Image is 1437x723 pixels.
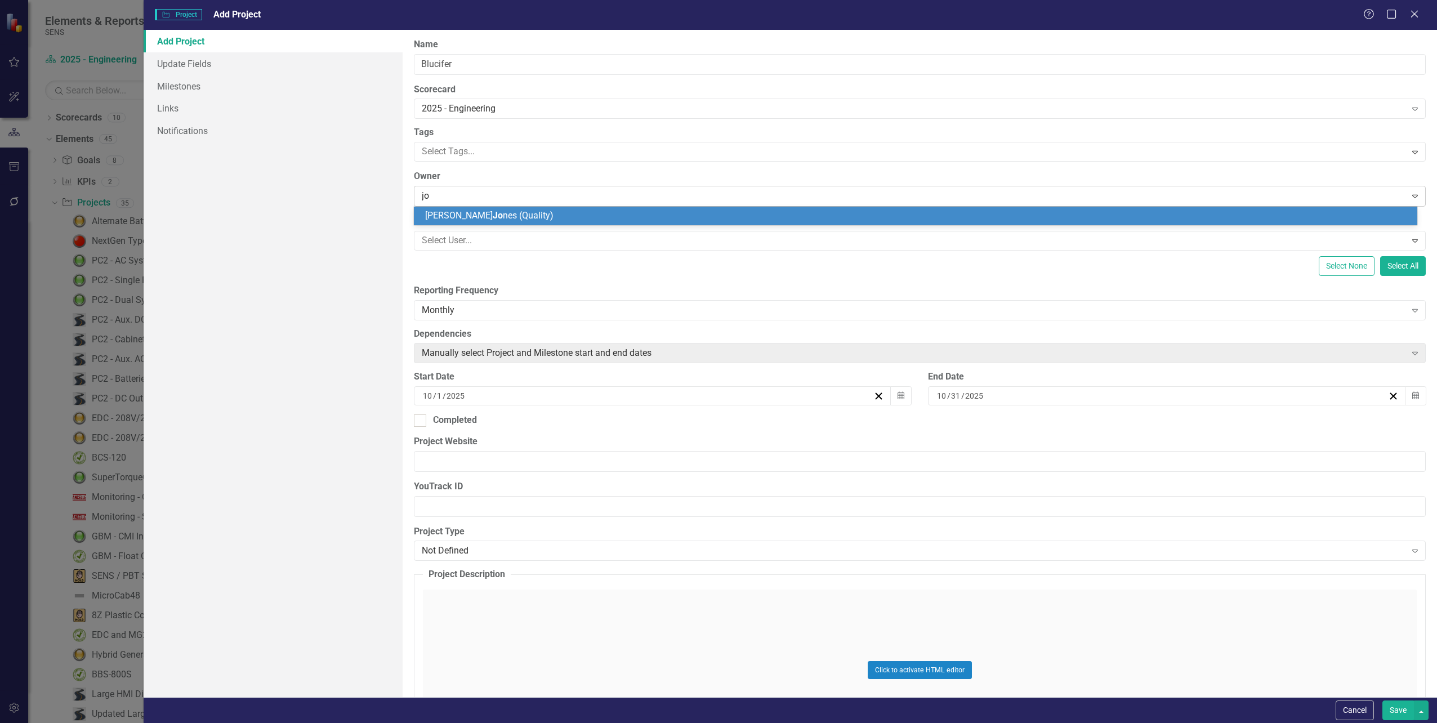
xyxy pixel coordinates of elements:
label: Name [414,38,1426,51]
a: Notifications [144,119,402,142]
div: Manually select Project and Milestone start and end dates [422,347,1406,360]
span: Project [155,9,202,20]
span: / [947,391,950,401]
input: Project Name [414,54,1426,75]
a: Add Project [144,30,402,52]
span: / [443,391,446,401]
button: Select All [1380,256,1426,276]
label: Reporting Frequency [414,284,1426,297]
button: Select None [1319,256,1374,276]
a: Update Fields [144,52,402,75]
label: Dependencies [414,328,1426,341]
div: 2025 - Engineering [422,102,1406,115]
span: Jo [493,210,503,221]
legend: Project Description [423,568,511,581]
span: / [961,391,965,401]
div: Monthly [422,304,1406,316]
div: Not Defined [422,545,1406,557]
span: Add Project [213,9,261,20]
label: Project Website [414,435,1426,448]
button: Click to activate HTML editor [868,661,972,679]
label: Owner [414,170,1426,183]
div: Start Date [414,371,912,383]
label: Tags [414,126,1426,139]
a: Links [144,97,402,119]
label: Scorecard [414,83,1426,96]
a: Milestones [144,75,402,97]
label: Project Type [414,525,1426,538]
button: Cancel [1336,700,1374,720]
button: Save [1382,700,1414,720]
label: YouTrack ID [414,480,1426,493]
span: / [433,391,436,401]
div: Completed [433,414,477,427]
div: End Date [928,371,1426,383]
span: [PERSON_NAME] nes (Quality) [425,210,554,221]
